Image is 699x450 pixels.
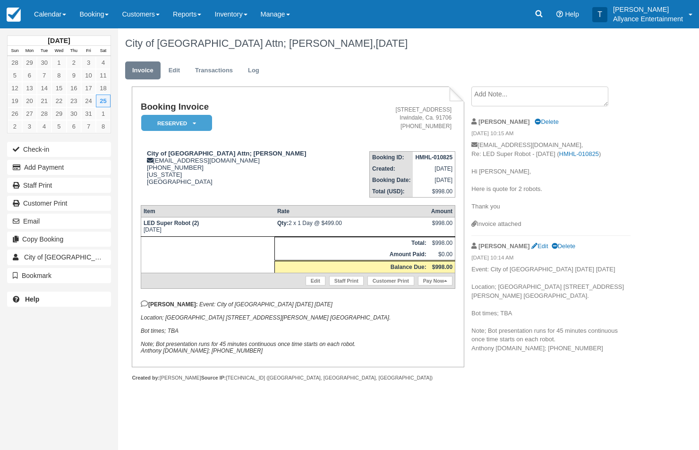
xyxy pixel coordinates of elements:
a: 17 [81,82,96,95]
a: Customer Print [7,196,111,211]
a: 1 [96,107,111,120]
a: 4 [96,56,111,69]
strong: $998.00 [432,264,452,270]
td: $998.00 [429,237,455,249]
a: 13 [22,82,37,95]
th: Sat [96,46,111,56]
th: Item [141,205,274,217]
button: Email [7,214,111,229]
a: 29 [51,107,66,120]
strong: HMHL-010825 [415,154,452,161]
img: checkfront-main-nav-mini-logo.png [7,8,21,22]
button: Check-in [7,142,111,157]
strong: City of [GEOGRAPHIC_DATA] Attn; [PERSON_NAME] [147,150,306,157]
h1: Booking Invoice [141,102,348,112]
td: 2 x 1 Day @ $499.00 [275,217,429,236]
a: 3 [81,56,96,69]
em: [DATE] 10:14 AM [471,254,631,264]
a: Delete [552,242,575,250]
div: Invoice attached [471,220,631,229]
a: Edit [306,276,325,286]
a: 23 [67,95,81,107]
th: Mon [22,46,37,56]
td: [DATE] [141,217,274,236]
th: Wed [51,46,66,56]
a: 8 [51,69,66,82]
th: Booking Date: [370,174,413,186]
a: 2 [67,56,81,69]
a: 9 [67,69,81,82]
a: 21 [37,95,51,107]
a: 18 [96,82,111,95]
a: Staff Print [7,178,111,193]
a: 30 [37,56,51,69]
a: 12 [8,82,22,95]
a: 24 [81,95,96,107]
a: 10 [81,69,96,82]
th: Created: [370,163,413,174]
a: 28 [8,56,22,69]
a: Customer Print [367,276,414,286]
th: Fri [81,46,96,56]
a: 29 [22,56,37,69]
button: Bookmark [7,268,111,283]
a: 11 [96,69,111,82]
i: Help [556,11,563,17]
a: 26 [8,107,22,120]
a: 3 [22,120,37,133]
strong: [PERSON_NAME]: [141,301,198,308]
a: 1 [51,56,66,69]
a: 20 [22,95,37,107]
td: [DATE] [413,163,455,174]
a: 25 [96,95,111,107]
span: City of [GEOGRAPHIC_DATA] Attn; [PERSON_NAME] [24,253,185,261]
td: [DATE] [413,174,455,186]
a: Invoice [125,61,161,80]
a: 8 [96,120,111,133]
b: Help [25,295,39,303]
a: Log [241,61,266,80]
span: Help [565,10,579,18]
button: Copy Booking [7,232,111,247]
th: Booking ID: [370,151,413,163]
em: [DATE] 10:15 AM [471,130,631,140]
a: 30 [67,107,81,120]
a: 4 [37,120,51,133]
a: 2 [8,120,22,133]
a: 5 [51,120,66,133]
th: Sun [8,46,22,56]
th: Total: [275,237,429,249]
a: 27 [22,107,37,120]
a: 31 [81,107,96,120]
p: Event: City of [GEOGRAPHIC_DATA] [DATE] [DATE] Location; [GEOGRAPHIC_DATA] [STREET_ADDRESS][PERSO... [471,265,631,353]
strong: LED Super Robot (2) [144,220,199,226]
th: Amount Paid: [275,249,429,261]
a: 19 [8,95,22,107]
div: $998.00 [431,220,452,234]
a: HMHL-010825 [559,150,599,157]
strong: [PERSON_NAME] [478,242,530,250]
div: [PERSON_NAME] [TECHNICAL_ID] ([GEOGRAPHIC_DATA], [GEOGRAPHIC_DATA], [GEOGRAPHIC_DATA]) [132,374,464,381]
th: Tue [37,46,51,56]
a: 14 [37,82,51,95]
address: [STREET_ADDRESS] Irwindale, Ca. 91706 [PHONE_NUMBER] [351,106,452,130]
th: Amount [429,205,455,217]
a: Edit [531,242,548,250]
a: 22 [51,95,66,107]
a: 16 [67,82,81,95]
span: [DATE] [375,37,408,49]
a: 15 [51,82,66,95]
a: Staff Print [329,276,364,286]
th: Total (USD): [370,186,413,198]
em: Reserved [141,115,212,131]
div: [EMAIL_ADDRESS][DOMAIN_NAME] [PHONE_NUMBER] [US_STATE] [GEOGRAPHIC_DATA] [141,150,348,185]
a: 5 [8,69,22,82]
a: Help [7,292,111,307]
th: Thu [67,46,81,56]
a: Reserved [141,114,209,132]
strong: Created by: [132,375,160,381]
strong: Qty [277,220,289,226]
a: 7 [37,69,51,82]
a: City of [GEOGRAPHIC_DATA] Attn; [PERSON_NAME] [7,250,111,265]
td: $0.00 [429,249,455,261]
